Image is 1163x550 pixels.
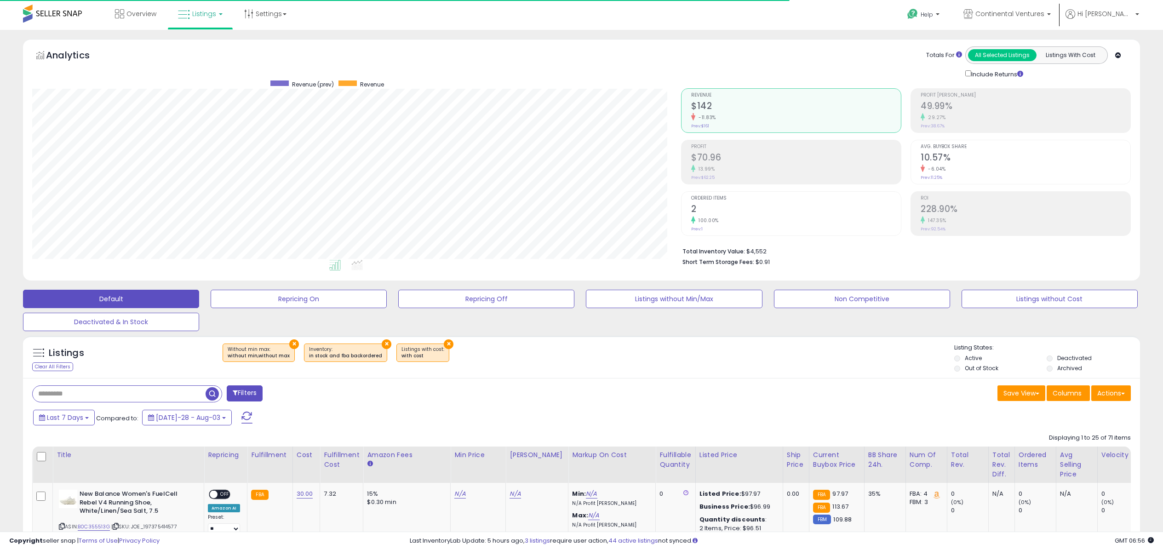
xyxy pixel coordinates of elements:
[925,114,945,121] small: 29.27%
[925,217,946,224] small: 147.35%
[965,354,982,362] label: Active
[921,11,933,18] span: Help
[910,450,943,470] div: Num of Comp.
[691,204,901,216] h2: 2
[695,114,716,121] small: -11.83%
[228,353,290,359] div: without min,without max
[965,364,998,372] label: Out of Stock
[951,450,985,470] div: Total Rev.
[756,258,770,266] span: $0.91
[659,450,691,470] div: Fulfillable Quantity
[324,450,359,470] div: Fulfillment Cost
[126,9,156,18] span: Overview
[921,226,945,232] small: Prev: 92.54%
[572,522,648,528] p: N/A Profit [PERSON_NAME]
[691,123,709,129] small: Prev: $161
[954,344,1140,352] p: Listing States:
[1049,434,1131,442] div: Displaying 1 to 25 of 71 items
[1101,498,1114,506] small: (0%)
[951,490,988,498] div: 0
[992,450,1011,479] div: Total Rev. Diff.
[228,346,290,360] span: Without min max :
[47,413,83,422] span: Last 7 Days
[992,490,1008,498] div: N/A
[813,490,830,500] small: FBA
[572,500,648,507] p: N/A Profit [PERSON_NAME]
[774,290,950,308] button: Non Competitive
[833,515,852,524] span: 109.88
[699,516,776,524] div: :
[9,536,43,545] strong: Copyright
[360,80,384,88] span: Revenue
[251,450,288,460] div: Fulfillment
[23,290,199,308] button: Default
[309,353,382,359] div: in stock and fba backordered
[659,490,688,498] div: 0
[410,537,1154,545] div: Last InventoryLab Update: 5 hours ago, require user action, not synced.
[510,489,521,498] a: N/A
[142,410,232,425] button: [DATE]-28 - Aug-03
[510,450,564,460] div: [PERSON_NAME]
[568,447,656,483] th: The percentage added to the cost of goods (COGS) that forms the calculator for Min & Max prices.
[691,196,901,201] span: Ordered Items
[525,536,550,545] a: 3 listings
[832,489,848,498] span: 97.97
[699,515,766,524] b: Quantity discounts
[958,69,1034,79] div: Include Returns
[691,93,901,98] span: Revenue
[382,339,391,349] button: ×
[951,506,988,515] div: 0
[1101,450,1135,460] div: Velocity
[691,152,901,165] h2: $70.96
[921,196,1130,201] span: ROI
[1060,490,1090,498] div: N/A
[367,498,443,506] div: $0.30 min
[787,450,805,470] div: Ship Price
[398,290,574,308] button: Repricing Off
[921,93,1130,98] span: Profit [PERSON_NAME]
[682,247,745,255] b: Total Inventory Value:
[1066,9,1139,30] a: Hi [PERSON_NAME]
[79,536,118,545] a: Terms of Use
[695,217,719,224] small: 100.00%
[572,489,586,498] b: Min:
[691,101,901,113] h2: $142
[695,166,715,172] small: 13.99%
[401,346,444,360] span: Listings with cost :
[921,152,1130,165] h2: 10.57%
[1047,385,1090,401] button: Columns
[699,450,779,460] div: Listed Price
[1019,450,1052,470] div: Ordered Items
[586,290,762,308] button: Listings without Min/Max
[921,204,1130,216] h2: 228.90%
[910,498,940,506] div: FBM: 3
[921,175,942,180] small: Prev: 11.25%
[975,9,1044,18] span: Continental Ventures
[32,362,73,371] div: Clear All Filters
[96,414,138,423] span: Compared to:
[572,511,588,520] b: Max:
[292,80,334,88] span: Revenue (prev)
[211,290,387,308] button: Repricing On
[691,226,703,232] small: Prev: 1
[1091,385,1131,401] button: Actions
[208,450,243,460] div: Repricing
[962,290,1138,308] button: Listings without Cost
[997,385,1045,401] button: Save View
[1019,498,1031,506] small: (0%)
[691,144,901,149] span: Profit
[608,536,658,545] a: 44 active listings
[156,413,220,422] span: [DATE]-28 - Aug-03
[444,339,453,349] button: ×
[907,8,918,20] i: Get Help
[297,450,316,460] div: Cost
[868,490,899,498] div: 35%
[699,490,776,498] div: $97.97
[1101,506,1139,515] div: 0
[23,313,199,331] button: Deactivated & In Stock
[367,490,443,498] div: 15%
[921,144,1130,149] span: Avg. Buybox Share
[868,450,902,470] div: BB Share 24h.
[309,346,382,360] span: Inventory :
[119,536,160,545] a: Privacy Policy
